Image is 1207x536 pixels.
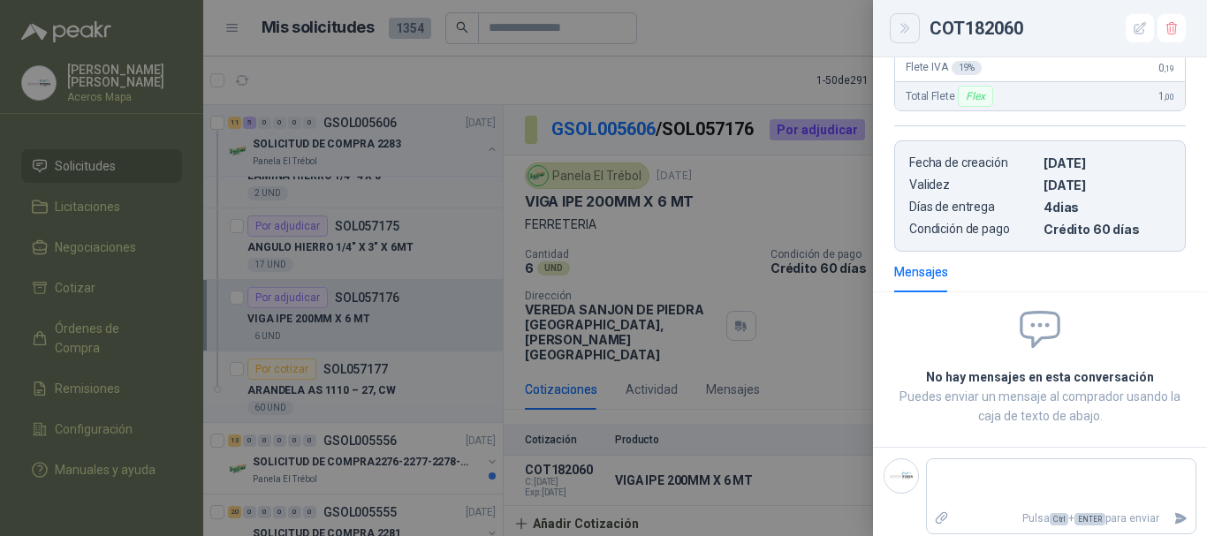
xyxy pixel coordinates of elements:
[894,262,948,282] div: Mensajes
[952,61,983,75] div: 19 %
[894,387,1186,426] p: Puedes enviar un mensaje al comprador usando la caja de texto de abajo.
[894,367,1186,387] h2: No hay mensajes en esta conversación
[957,503,1167,534] p: Pulsa + para enviar
[906,61,982,75] span: Flete IVA
[1158,90,1174,102] span: 1
[1074,513,1105,525] span: ENTER
[1050,513,1068,525] span: Ctrl
[1158,62,1174,74] span: 0
[909,200,1036,215] p: Días de entrega
[927,503,957,534] label: Adjuntar archivos
[1166,503,1196,534] button: Enviar
[909,155,1036,170] p: Fecha de creación
[958,86,992,107] div: Flex
[1044,200,1171,215] p: 4 dias
[894,18,915,39] button: Close
[906,86,997,107] span: Total Flete
[1044,222,1171,237] p: Crédito 60 días
[909,177,1036,193] p: Validez
[1044,177,1171,193] p: [DATE]
[909,222,1036,237] p: Condición de pago
[1164,64,1174,73] span: ,19
[1164,92,1174,102] span: ,00
[1044,155,1171,170] p: [DATE]
[884,459,918,493] img: Company Logo
[930,14,1186,42] div: COT182060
